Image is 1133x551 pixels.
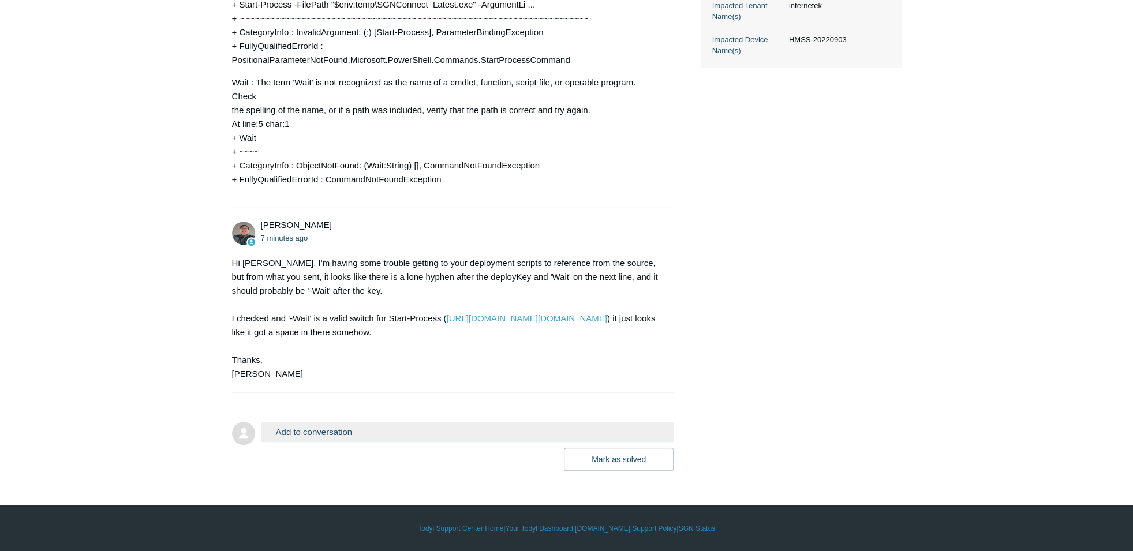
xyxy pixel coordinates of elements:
[232,523,902,534] div: | | | |
[783,34,890,46] dd: HMSS-20220903
[712,34,783,57] dt: Impacted Device Name(s)
[261,220,332,230] span: Matt Robinson
[505,523,573,534] a: Your Todyl Dashboard
[418,523,503,534] a: Todyl Support Center Home
[446,313,607,323] a: [URL][DOMAIN_NAME][DOMAIN_NAME]
[232,256,663,381] div: Hi [PERSON_NAME], I'm having some trouble getting to your deployment scripts to reference from th...
[232,76,663,186] p: Wait : The term 'Wait' is not recognized as the name of a cmdlet, function, script file, or opera...
[679,523,715,534] a: SGN Status
[632,523,676,534] a: Support Policy
[575,523,630,534] a: [DOMAIN_NAME]
[261,234,308,242] time: 08/22/2025, 15:08
[261,422,674,442] button: Add to conversation
[564,448,674,471] button: Mark as solved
